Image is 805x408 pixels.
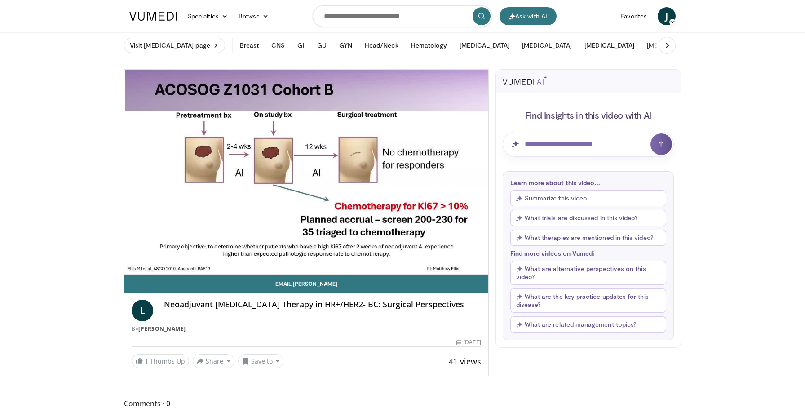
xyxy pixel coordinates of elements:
button: Head/Neck [359,36,404,54]
button: Ask with AI [500,7,557,25]
a: L [132,300,153,321]
button: What are alternative perspectives on this video? [510,261,666,285]
a: Specialties [182,7,233,25]
button: What therapies are mentioned in this video? [510,230,666,246]
a: Email [PERSON_NAME] [124,275,488,293]
h4: Find Insights in this video with AI [503,109,674,121]
p: Learn more about this video... [510,179,666,186]
a: Browse [233,7,274,25]
button: [MEDICAL_DATA] [454,36,515,54]
button: What are related management topics? [510,316,666,333]
button: What trials are discussed in this video? [510,210,666,226]
img: vumedi-ai-logo.svg [503,76,547,85]
a: 1 Thumbs Up [132,354,189,368]
button: Summarize this video [510,190,666,206]
button: GYN [334,36,358,54]
button: [MEDICAL_DATA] [579,36,640,54]
button: [MEDICAL_DATA] [641,36,702,54]
button: Share [193,354,234,368]
button: What are the key practice updates for this disease? [510,288,666,313]
button: GU [312,36,332,54]
a: Favorites [615,7,652,25]
div: By [132,325,481,333]
button: Hematology [406,36,453,54]
button: Save to [238,354,284,368]
p: Find more videos on Vumedi [510,249,666,257]
a: Visit [MEDICAL_DATA] page [124,38,225,53]
input: Question for AI [503,132,674,157]
span: 41 views [449,356,481,367]
button: Breast [234,36,264,54]
button: GI [292,36,310,54]
a: [PERSON_NAME] [138,325,186,333]
div: [DATE] [456,338,481,346]
video-js: Video Player [124,70,488,275]
input: Search topics, interventions [313,5,492,27]
button: [MEDICAL_DATA] [517,36,577,54]
h4: Neoadjuvant [MEDICAL_DATA] Therapy in HR+/HER2- BC: Surgical Perspectives [164,300,481,310]
span: 1 [145,357,148,365]
button: CNS [266,36,290,54]
a: J [658,7,676,25]
img: VuMedi Logo [129,12,177,21]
